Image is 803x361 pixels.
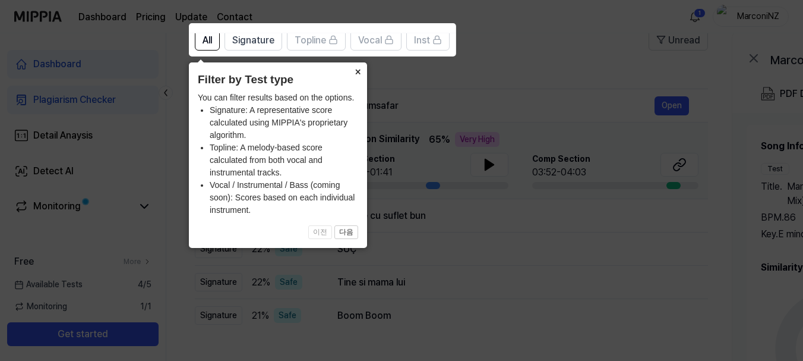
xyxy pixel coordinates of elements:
[198,92,358,216] div: You can filter results based on the options.
[210,142,358,179] li: Topline: A melody-based score calculated from both vocal and instrumental tracks.
[210,104,358,142] li: Signature: A representative score calculated using MIPPIA's proprietary algorithm.
[198,71,358,89] header: Filter by Test type
[334,225,358,240] button: 다음
[414,33,430,48] span: Inst
[195,29,220,51] button: All
[203,33,212,48] span: All
[210,179,358,216] li: Vocal / Instrumental / Bass (coming soon): Scores based on each individual instrument.
[358,33,382,48] span: Vocal
[225,29,282,51] button: Signature
[287,29,346,51] button: Topline
[350,29,401,51] button: Vocal
[232,33,274,48] span: Signature
[406,29,450,51] button: Inst
[295,33,326,48] span: Topline
[348,62,367,79] button: Close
